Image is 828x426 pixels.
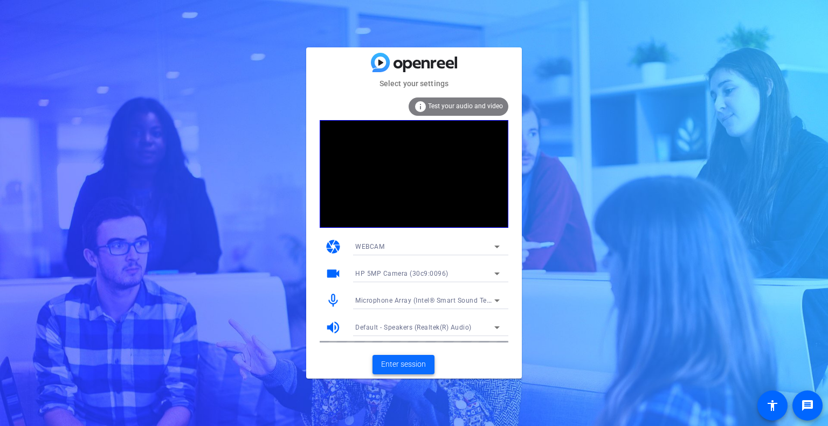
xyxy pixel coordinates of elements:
[355,270,448,277] span: HP 5MP Camera (30c9:0096)
[325,266,341,282] mat-icon: videocam
[325,239,341,255] mat-icon: camera
[325,319,341,336] mat-icon: volume_up
[801,399,814,412] mat-icon: message
[325,292,341,309] mat-icon: mic_none
[371,53,457,72] img: blue-gradient.svg
[414,100,427,113] mat-icon: info
[766,399,779,412] mat-icon: accessibility
[355,324,472,331] span: Default - Speakers (Realtek(R) Audio)
[381,359,426,370] span: Enter session
[355,296,594,304] span: Microphone Array (Intel® Smart Sound Technology for Digital Microphones)
[428,102,503,110] span: Test your audio and video
[355,243,384,250] span: WEBCAM
[306,78,522,89] mat-card-subtitle: Select your settings
[372,355,434,374] button: Enter session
